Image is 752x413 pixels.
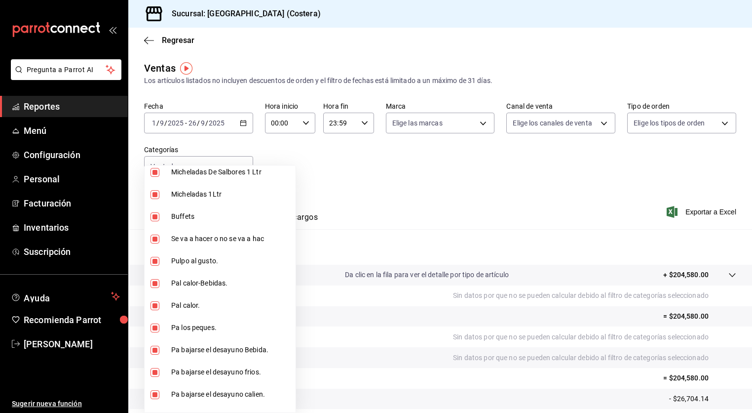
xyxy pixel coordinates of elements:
[171,367,292,377] span: Pa bajarse el desayuno frios.
[171,345,292,355] span: Pa bajarse el desayuno Bebida.
[180,62,192,75] img: Tooltip marker
[171,189,292,200] span: Micheladas 1Ltr
[171,211,292,222] span: Buffets
[171,389,292,400] span: Pa bajarse el desayuno calien.
[171,256,292,266] span: Pulpo al gusto.
[171,167,292,177] span: Micheladas De Salbores 1 Ltr
[171,300,292,311] span: Pal calor.
[171,278,292,289] span: Pal calor-Bebidas.
[171,323,292,333] span: Pa los peques.
[171,234,292,244] span: Se va a hacer o no se va a hac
